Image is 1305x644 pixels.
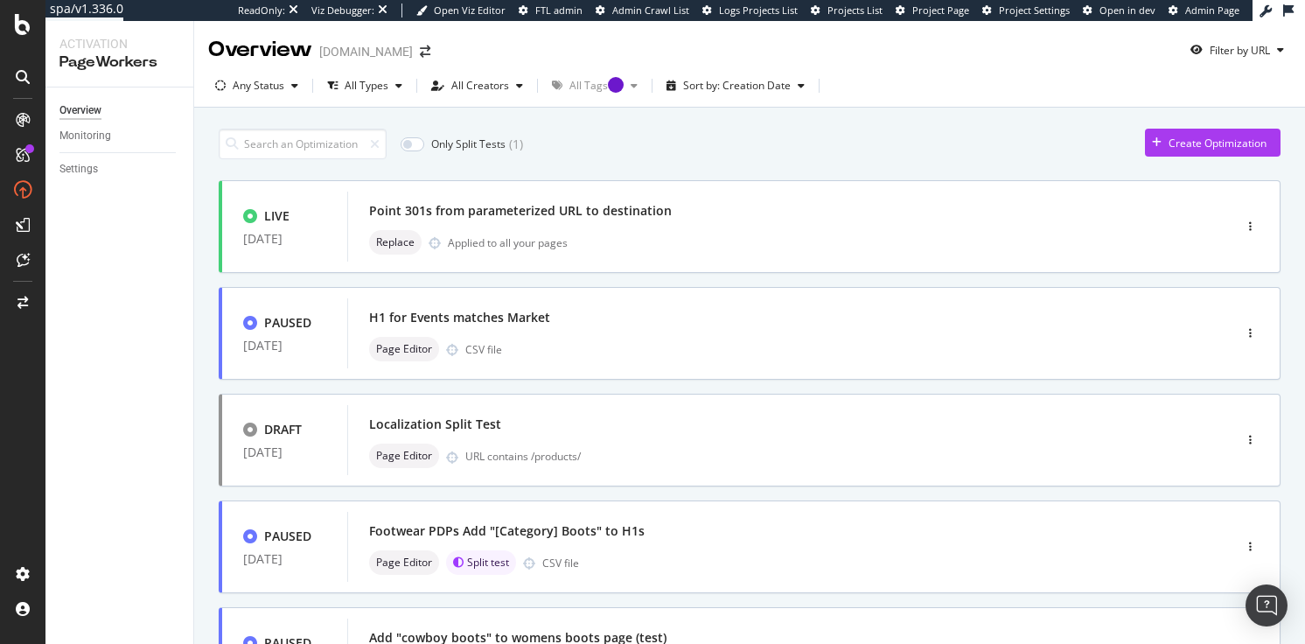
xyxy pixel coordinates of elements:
[219,129,387,159] input: Search an Optimization
[999,3,1070,17] span: Project Settings
[1210,43,1270,58] div: Filter by URL
[369,416,501,433] div: Localization Split Test
[1185,3,1239,17] span: Admin Page
[369,337,439,361] div: neutral label
[311,3,374,17] div: Viz Debugger:
[434,3,506,17] span: Open Viz Editor
[420,45,430,58] div: arrow-right-arrow-left
[376,557,432,568] span: Page Editor
[59,35,179,52] div: Activation
[1169,136,1267,150] div: Create Optimization
[59,127,181,145] a: Monitoring
[208,72,305,100] button: Any Status
[719,3,798,17] span: Logs Projects List
[264,314,311,332] div: PAUSED
[545,72,645,100] button: All TagsTooltip anchor
[659,72,812,100] button: Sort by: Creation Date
[376,344,432,354] span: Page Editor
[1083,3,1155,17] a: Open in dev
[1145,129,1281,157] button: Create Optimization
[896,3,969,17] a: Project Page
[465,449,1158,464] div: URL contains /products/
[683,80,791,91] div: Sort by: Creation Date
[59,101,181,120] a: Overview
[59,101,101,120] div: Overview
[59,160,98,178] div: Settings
[319,43,413,60] div: [DOMAIN_NAME]
[208,35,312,65] div: Overview
[912,3,969,17] span: Project Page
[1246,584,1288,626] div: Open Intercom Messenger
[811,3,883,17] a: Projects List
[369,202,672,220] div: Point 301s from parameterized URL to destination
[264,528,311,545] div: PAUSED
[569,80,624,91] div: All Tags
[369,522,645,540] div: Footwear PDPs Add "[Category] Boots" to H1s
[519,3,583,17] a: FTL admin
[827,3,883,17] span: Projects List
[608,77,624,93] div: Tooltip anchor
[1099,3,1155,17] span: Open in dev
[542,556,579,570] div: CSV file
[431,136,506,151] div: Only Split Tests
[465,342,502,357] div: CSV file
[59,127,111,145] div: Monitoring
[1183,36,1291,64] button: Filter by URL
[535,3,583,17] span: FTL admin
[451,80,509,91] div: All Creators
[1169,3,1239,17] a: Admin Page
[612,3,689,17] span: Admin Crawl List
[243,445,326,459] div: [DATE]
[369,309,550,326] div: H1 for Events matches Market
[59,160,181,178] a: Settings
[424,72,530,100] button: All Creators
[320,72,409,100] button: All Types
[702,3,798,17] a: Logs Projects List
[243,339,326,353] div: [DATE]
[467,557,509,568] span: Split test
[238,3,285,17] div: ReadOnly:
[264,207,290,225] div: LIVE
[233,80,284,91] div: Any Status
[264,421,302,438] div: DRAFT
[448,235,568,250] div: Applied to all your pages
[376,237,415,248] span: Replace
[243,552,326,566] div: [DATE]
[596,3,689,17] a: Admin Crawl List
[369,444,439,468] div: neutral label
[59,52,179,73] div: PageWorkers
[376,451,432,461] span: Page Editor
[982,3,1070,17] a: Project Settings
[345,80,388,91] div: All Types
[509,136,523,153] div: ( 1 )
[243,232,326,246] div: [DATE]
[369,550,439,575] div: neutral label
[446,550,516,575] div: brand label
[416,3,506,17] a: Open Viz Editor
[369,230,422,255] div: neutral label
